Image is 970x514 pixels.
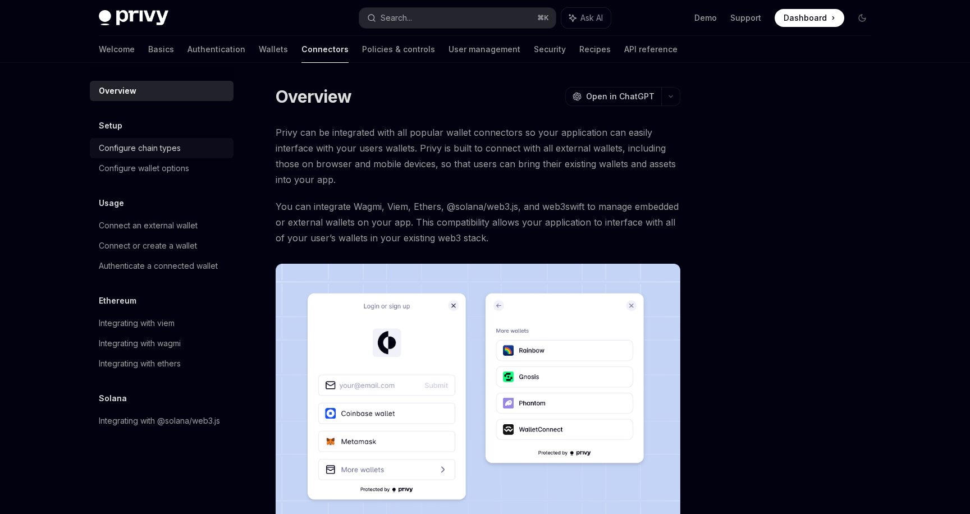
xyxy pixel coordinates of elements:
div: Configure chain types [99,141,181,155]
button: Search...⌘K [359,8,556,28]
div: Integrating with viem [99,316,175,330]
a: Policies & controls [362,36,435,63]
div: Overview [99,84,136,98]
h5: Usage [99,196,124,210]
a: User management [449,36,520,63]
button: Open in ChatGPT [565,87,661,106]
a: Overview [90,81,234,101]
a: Integrating with @solana/web3.js [90,411,234,431]
a: Demo [694,12,717,24]
a: Recipes [579,36,611,63]
a: API reference [624,36,678,63]
h5: Solana [99,392,127,405]
img: dark logo [99,10,168,26]
span: Ask AI [580,12,603,24]
span: You can integrate Wagmi, Viem, Ethers, @solana/web3.js, and web3swift to manage embedded or exter... [276,199,680,246]
a: Basics [148,36,174,63]
button: Toggle dark mode [853,9,871,27]
a: Support [730,12,761,24]
h5: Setup [99,119,122,132]
span: Dashboard [784,12,827,24]
a: Dashboard [775,9,844,27]
div: Connect an external wallet [99,219,198,232]
a: Integrating with wagmi [90,333,234,354]
span: Open in ChatGPT [586,91,655,102]
div: Integrating with ethers [99,357,181,370]
a: Authenticate a connected wallet [90,256,234,276]
a: Configure chain types [90,138,234,158]
a: Integrating with viem [90,313,234,333]
div: Search... [381,11,412,25]
span: ⌘ K [537,13,549,22]
div: Authenticate a connected wallet [99,259,218,273]
a: Security [534,36,566,63]
a: Authentication [187,36,245,63]
a: Welcome [99,36,135,63]
div: Configure wallet options [99,162,189,175]
h5: Ethereum [99,294,136,308]
h1: Overview [276,86,351,107]
a: Connect an external wallet [90,215,234,236]
a: Integrating with ethers [90,354,234,374]
div: Connect or create a wallet [99,239,197,253]
a: Connect or create a wallet [90,236,234,256]
div: Integrating with wagmi [99,337,181,350]
div: Integrating with @solana/web3.js [99,414,220,428]
span: Privy can be integrated with all popular wallet connectors so your application can easily interfa... [276,125,680,187]
a: Wallets [259,36,288,63]
a: Configure wallet options [90,158,234,178]
button: Ask AI [561,8,611,28]
a: Connectors [301,36,349,63]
